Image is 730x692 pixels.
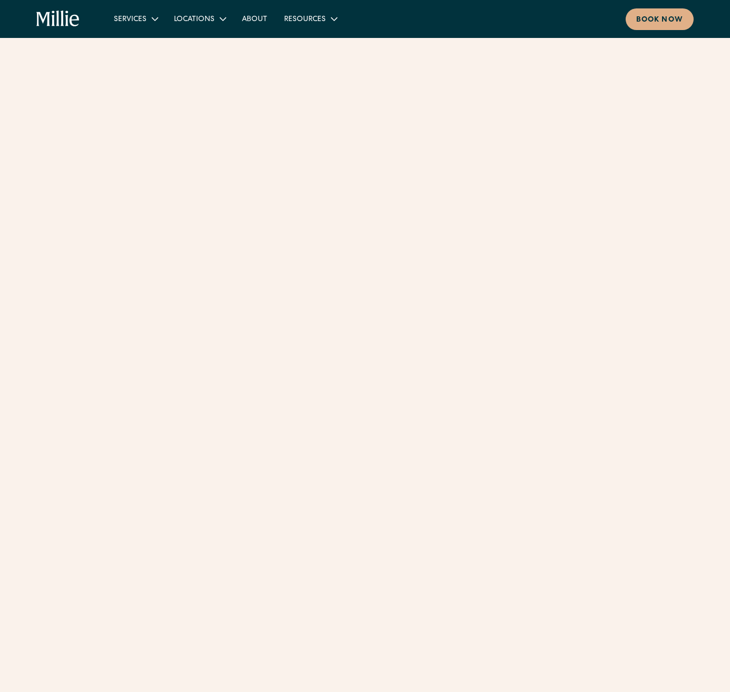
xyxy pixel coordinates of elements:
[626,8,694,30] a: Book now
[114,14,147,25] div: Services
[166,10,233,27] div: Locations
[174,14,215,25] div: Locations
[284,14,326,25] div: Resources
[105,10,166,27] div: Services
[636,15,683,26] div: Book now
[36,11,80,27] a: home
[276,10,345,27] div: Resources
[233,10,276,27] a: About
